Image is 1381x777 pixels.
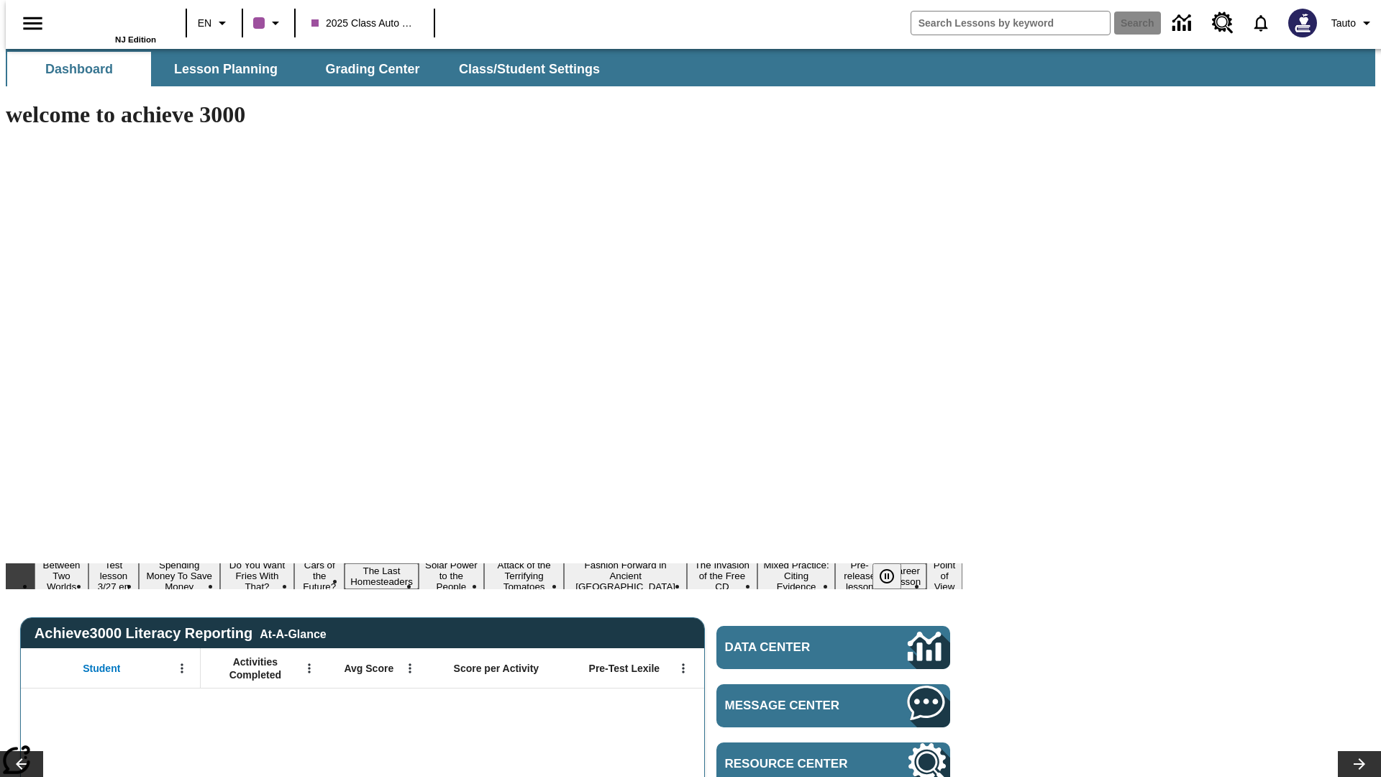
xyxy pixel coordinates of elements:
[344,662,393,675] span: Avg Score
[171,658,193,679] button: Open Menu
[6,52,613,86] div: SubNavbar
[191,10,237,36] button: Language: EN, Select a language
[63,5,156,44] div: Home
[725,757,865,771] span: Resource Center
[926,558,962,594] button: Slide 14 Point of View
[220,558,295,594] button: Slide 4 Do You Want Fries With That?
[716,626,950,669] a: Data Center
[6,101,962,128] h1: welcome to achieve 3000
[6,49,1375,86] div: SubNavbar
[115,35,156,44] span: NJ Edition
[459,61,600,78] span: Class/Student Settings
[872,563,916,589] div: Pause
[83,662,120,675] span: Student
[298,658,320,679] button: Open Menu
[725,640,860,655] span: Data Center
[345,563,419,589] button: Slide 6 The Last Homesteaders
[399,658,421,679] button: Open Menu
[247,10,290,36] button: Class color is purple. Change class color
[757,558,836,594] button: Slide 11 Mixed Practice: Citing Evidence
[1288,9,1317,37] img: Avatar
[88,558,139,594] button: Slide 2 Test lesson 3/27 en
[872,563,901,589] button: Pause
[716,684,950,727] a: Message Center
[174,61,278,78] span: Lesson Planning
[1203,4,1242,42] a: Resource Center, Will open in new tab
[447,52,611,86] button: Class/Student Settings
[589,662,660,675] span: Pre-Test Lexile
[1280,4,1326,42] button: Select a new avatar
[1326,10,1381,36] button: Profile/Settings
[35,625,327,642] span: Achieve3000 Literacy Reporting
[1164,4,1203,43] a: Data Center
[673,658,694,679] button: Open Menu
[12,2,54,45] button: Open side menu
[45,61,113,78] span: Dashboard
[484,558,564,594] button: Slide 8 Attack of the Terrifying Tomatoes
[7,52,151,86] button: Dashboard
[1331,16,1356,31] span: Tauto
[294,558,345,594] button: Slide 5 Cars of the Future?
[154,52,298,86] button: Lesson Planning
[198,16,211,31] span: EN
[911,12,1110,35] input: search field
[311,16,418,31] span: 2025 Class Auto Grade 13
[687,558,757,594] button: Slide 10 The Invasion of the Free CD
[725,699,865,713] span: Message Center
[454,662,539,675] span: Score per Activity
[419,558,484,594] button: Slide 7 Solar Power to the People
[139,558,220,594] button: Slide 3 Spending Money To Save Money
[208,655,303,681] span: Activities Completed
[564,558,687,594] button: Slide 9 Fashion Forward in Ancient Rome
[325,61,419,78] span: Grading Center
[63,6,156,35] a: Home
[301,52,445,86] button: Grading Center
[1242,4,1280,42] a: Notifications
[835,558,884,594] button: Slide 12 Pre-release lesson
[35,558,88,594] button: Slide 1 Between Two Worlds
[260,625,326,641] div: At-A-Glance
[1338,751,1381,777] button: Lesson carousel, Next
